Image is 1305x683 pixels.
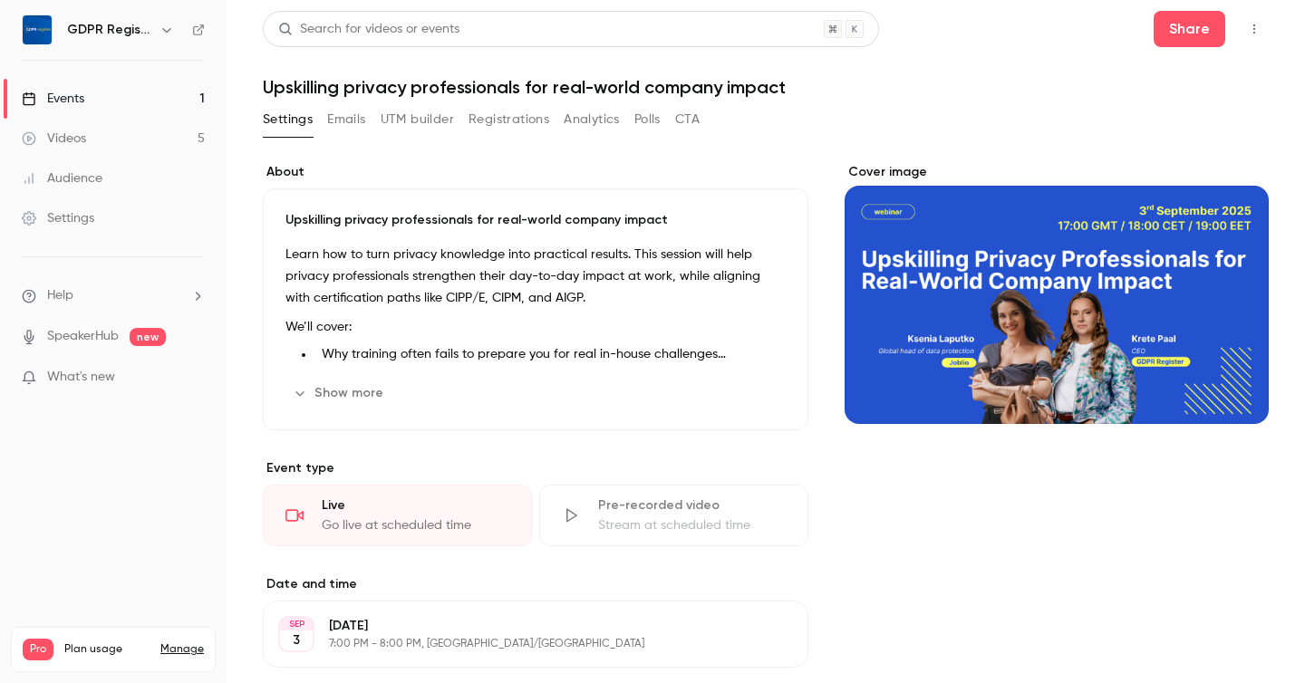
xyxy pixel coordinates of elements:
div: Settings [22,209,94,227]
div: SEP [280,618,313,630]
li: help-dropdown-opener [22,286,205,305]
a: SpeakerHub [47,327,119,346]
p: Learn how to turn privacy knowledge into practical results. This session will help privacy profes... [285,244,786,309]
button: Emails [327,105,365,134]
label: Date and time [263,575,808,593]
label: About [263,163,808,181]
div: Audience [22,169,102,188]
button: Polls [634,105,661,134]
button: UTM builder [381,105,454,134]
section: Cover image [845,163,1269,424]
div: Pre-recorded video [598,496,786,515]
span: Help [47,286,73,305]
button: CTA [675,105,700,134]
div: Search for videos or events [278,20,459,39]
span: Plan usage [64,642,150,657]
p: 3 [293,631,300,649]
li: Why training often fails to prepare you for real in-house challenges [314,345,786,364]
div: Pre-recorded videoStream at scheduled time [539,485,808,546]
h6: GDPR Register [67,21,152,39]
h1: Upskilling privacy professionals for real-world company impact [263,76,1269,98]
p: [DATE] [329,617,712,635]
p: We’ll cover: [285,316,786,338]
span: What's new [47,368,115,387]
div: Live [322,496,509,515]
button: Show more [285,379,394,408]
p: Event type [263,459,808,477]
button: Registrations [469,105,549,134]
p: Upskilling privacy professionals for real-world company impact [285,211,786,229]
button: Settings [263,105,313,134]
p: 7:00 PM - 8:00 PM, [GEOGRAPHIC_DATA]/[GEOGRAPHIC_DATA] [329,637,712,651]
div: Events [22,90,84,108]
span: new [130,328,166,346]
div: Stream at scheduled time [598,516,786,534]
div: Go live at scheduled time [322,516,509,534]
div: LiveGo live at scheduled time [263,485,532,546]
button: Share [1154,11,1225,47]
button: Analytics [564,105,620,134]
span: Pro [23,639,53,660]
img: GDPR Register [23,15,52,44]
div: Videos [22,130,86,148]
label: Cover image [845,163,1269,181]
a: Manage [160,642,204,657]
